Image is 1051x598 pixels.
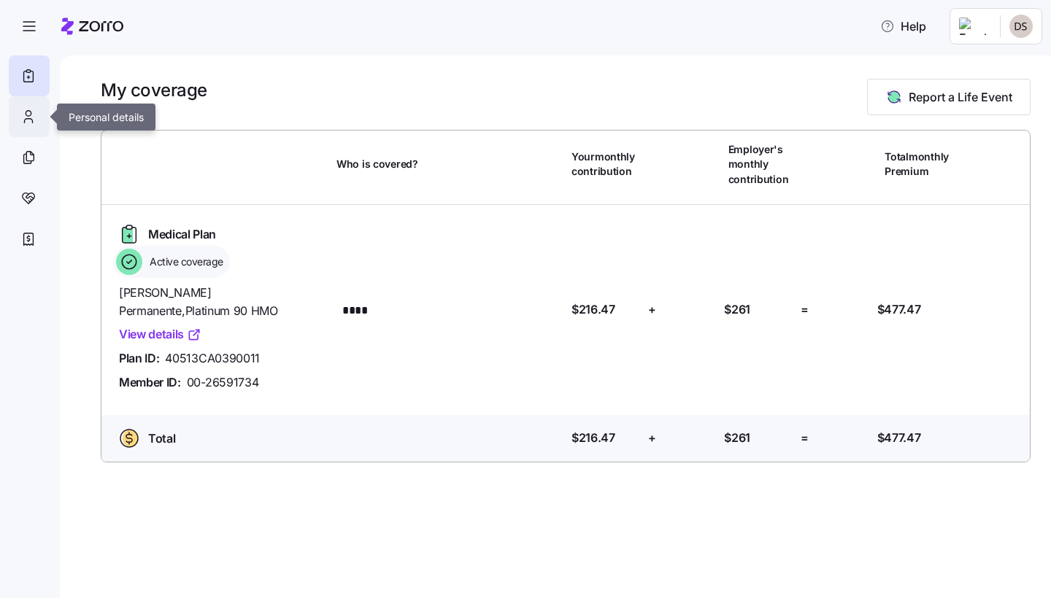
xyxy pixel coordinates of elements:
[880,18,926,35] span: Help
[336,157,418,171] span: Who is covered?
[165,349,260,368] span: 40513CA0390011
[145,255,223,269] span: Active coverage
[571,149,638,179] span: Your monthly contribution
[648,429,656,447] span: +
[119,373,181,392] span: Member ID:
[877,300,921,319] span: $477.47
[148,430,175,448] span: Total
[571,300,615,319] span: $216.47
[877,429,921,447] span: $477.47
[801,429,809,447] span: =
[869,12,938,41] button: Help
[885,149,951,179] span: Total monthly Premium
[148,225,216,244] span: Medical Plan
[959,18,988,35] img: Employer logo
[867,79,1031,115] button: Report a Life Event
[119,284,325,320] span: [PERSON_NAME] Permanente , Platinum 90 HMO
[648,300,656,319] span: +
[119,349,159,368] span: Plan ID:
[1009,15,1033,38] img: 853904106ed946a58270cb93cb8624c8
[571,429,615,447] span: $216.47
[119,325,201,343] a: View details
[909,88,1012,106] span: Report a Life Event
[187,373,258,392] span: 00-26591734
[101,79,207,101] h1: My coverage
[724,429,750,447] span: $261
[728,142,795,187] span: Employer's monthly contribution
[724,300,750,319] span: $261
[801,300,809,319] span: =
